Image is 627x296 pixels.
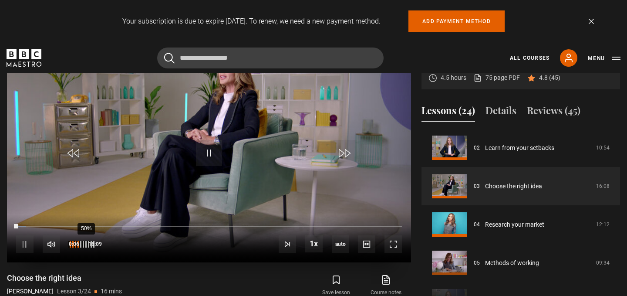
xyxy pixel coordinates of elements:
p: Lesson 3/24 [57,287,91,296]
button: Details [485,103,516,122]
a: Learn from your setbacks [485,143,554,153]
p: Your subscription is due to expire [DATE]. To renew, we need a new payment method. [122,16,381,27]
a: Research your market [485,220,544,229]
button: Playback Rate [305,235,323,252]
button: Reviews (45) [527,103,580,122]
button: Submit the search query [164,53,175,64]
span: auto [332,235,349,253]
button: Lessons (24) [421,103,475,122]
p: 4.5 hours [441,73,466,82]
input: Search [157,48,384,68]
p: 4.8 (45) [539,73,560,82]
a: Methods of working [485,259,539,268]
a: Choose the right idea [485,182,542,191]
button: Mute [43,235,60,253]
button: Pause [16,235,34,253]
span: 16:09 [88,236,102,252]
div: Current quality: 720p [332,235,349,253]
button: Next Lesson [279,235,296,253]
svg: BBC Maestro [7,49,41,67]
p: 16 mins [101,287,122,296]
div: Progress Bar [16,226,402,228]
span: 0:06 [69,236,79,252]
div: Volume Level [68,241,94,248]
video-js: Video Player [7,35,411,262]
h1: Choose the right idea [7,273,122,283]
button: Toggle navigation [588,54,620,63]
a: All Courses [510,54,549,62]
button: Fullscreen [384,235,402,253]
a: 75 page PDF [473,73,520,82]
a: Add payment method [408,10,505,32]
button: Captions [358,235,375,253]
p: [PERSON_NAME] [7,287,54,296]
